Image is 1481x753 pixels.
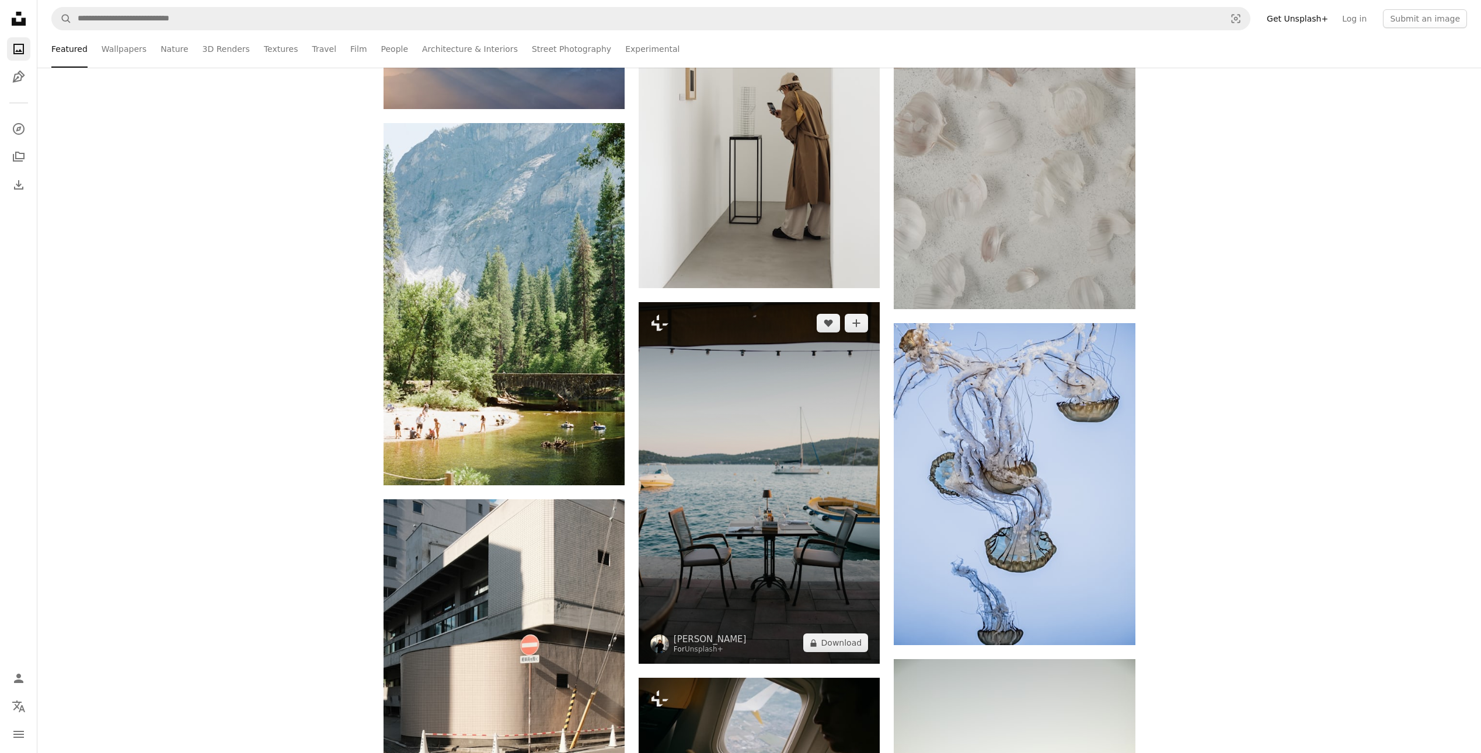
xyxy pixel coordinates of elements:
[7,7,30,33] a: Home — Unsplash
[7,117,30,141] a: Explore
[674,645,747,654] div: For
[894,123,1135,134] a: Scattered garlic cloves and peels on a textured surface
[161,30,188,68] a: Nature
[381,30,409,68] a: People
[1383,9,1467,28] button: Submit an image
[1335,9,1374,28] a: Log in
[384,299,625,309] a: People relaxing by a river with a stone bridge
[817,314,840,332] button: Like
[845,314,868,332] button: Add to Collection
[384,674,625,685] a: Modern building with a no entry sign and cones
[803,633,869,652] button: Download
[422,30,518,68] a: Architecture & Interiors
[7,667,30,690] a: Log in / Sign up
[894,323,1135,645] img: Several jellyfish drift gracefully in blue water.
[639,478,880,488] a: Two chairs at a table by the water
[7,145,30,169] a: Collections
[264,30,298,68] a: Textures
[7,723,30,746] button: Menu
[639,302,880,664] img: Two chairs at a table by the water
[7,173,30,197] a: Download History
[685,645,723,653] a: Unsplash+
[1260,9,1335,28] a: Get Unsplash+
[7,37,30,61] a: Photos
[650,635,669,653] img: Go to Giulia Squillace's profile
[532,30,611,68] a: Street Photography
[384,123,625,485] img: People relaxing by a river with a stone bridge
[203,30,250,68] a: 3D Renders
[625,30,679,68] a: Experimental
[102,30,147,68] a: Wallpapers
[7,695,30,718] button: Language
[639,102,880,113] a: Person looking at art in a gallery with a smartphone.
[51,7,1250,30] form: Find visuals sitewide
[7,65,30,89] a: Illustrations
[1222,8,1250,30] button: Visual search
[674,633,747,645] a: [PERSON_NAME]
[52,8,72,30] button: Search Unsplash
[894,478,1135,489] a: Several jellyfish drift gracefully in blue water.
[312,30,336,68] a: Travel
[350,30,367,68] a: Film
